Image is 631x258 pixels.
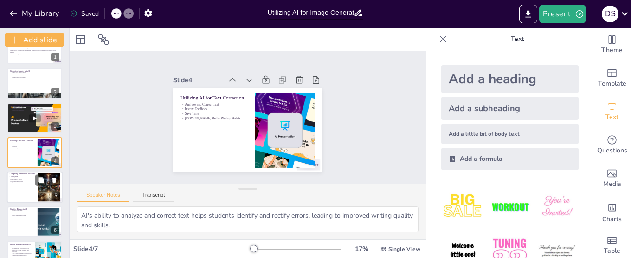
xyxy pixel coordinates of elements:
[10,75,59,77] p: Improve Understanding
[10,179,35,180] p: Importance of Clarity
[52,192,60,200] div: 5
[10,208,35,211] p: Creative Titles with AI
[133,192,174,202] button: Transcript
[602,214,622,225] span: Charts
[451,28,584,50] p: Text
[10,76,59,78] p: Enhance Visual Storytelling
[49,174,60,185] button: Delete Slide
[10,243,32,246] p: Design Suggestions from AI
[180,116,248,121] p: [PERSON_NAME] Better Writing Habits
[593,195,631,229] div: Add charts and graphs
[10,211,35,213] p: Enhance Professionalism
[10,53,59,55] p: Generated with [URL]
[10,253,32,255] p: Learn Visual Communication Principles
[10,69,59,72] p: Generating Images with AI
[605,112,618,122] span: Text
[10,254,32,256] p: Create Impactful Presentations
[10,104,59,107] p: Inserting Images into Presentations
[10,172,35,178] p: Comparing Text Before and After Correction
[10,213,35,215] p: Encourage Critical Thinking
[488,185,531,228] img: 2.jpeg
[593,95,631,128] div: Add text boxes
[10,248,32,250] p: Tailored Design Recommendations
[441,185,484,228] img: 1.jpeg
[10,249,32,252] p: [PERSON_NAME] Creativity and Innovation
[535,185,579,228] img: 3.jpeg
[51,122,59,131] div: 3
[10,146,35,147] p: Save Time
[51,226,59,234] div: 6
[10,210,35,212] p: Suggest Catchy Titles
[5,33,64,47] button: Add slide
[10,48,59,53] p: This presentation explores how artificial intelligence can enhance image generation and streamlin...
[593,128,631,162] div: Get real-time input from your audience
[603,179,621,189] span: Media
[77,206,419,232] textarea: AI's ability to analyze and correct text helps students identify and rectify errors, leading to i...
[7,33,62,64] div: 1
[35,174,46,185] button: Duplicate Slide
[519,5,537,23] button: Export to PowerPoint
[7,6,63,21] button: My Library
[51,157,59,165] div: 4
[597,146,627,156] span: Questions
[10,177,35,179] p: Learn from Mistakes
[7,103,62,133] div: 3
[10,182,35,184] p: Effective Writing Techniques
[51,88,59,96] div: 2
[539,5,586,23] button: Present
[10,139,35,142] p: Utilizing AI for Text Correction
[180,94,248,101] p: Utilizing AI for Text Correction
[70,9,99,18] div: Saved
[350,245,373,253] div: 17 %
[10,144,35,146] p: Instant Feedback
[10,107,59,109] p: Enhance Engagement
[10,147,35,149] p: [PERSON_NAME] Better Writing Habits
[601,45,623,55] span: Theme
[7,137,62,168] div: 4
[602,6,618,22] div: D S
[173,76,222,85] div: Slide 4
[441,97,579,120] div: Add a subheading
[51,53,59,61] div: 1
[598,79,626,89] span: Template
[10,71,59,73] p: Utilize AI for Image Creation
[10,215,35,217] p: Impact Audience Perception
[268,6,354,20] input: Insert title
[604,246,620,256] span: Table
[441,65,579,93] div: Add a heading
[7,172,63,203] div: 5
[10,142,35,144] p: Analyze and Correct Text
[180,112,248,116] p: Save Time
[7,206,62,237] div: 6
[77,192,129,202] button: Speaker Notes
[10,73,59,75] p: Encourage Creativity
[10,109,59,111] p: Support Verbal Messages
[441,148,579,170] div: Add a formula
[593,28,631,61] div: Change the overall theme
[180,107,248,112] p: Instant Feedback
[441,124,579,144] div: Add a little bit of body text
[602,5,618,23] button: D S
[10,111,59,113] p: Ensure Relevance
[180,102,248,107] p: Analyze and Correct Text
[10,180,35,182] p: Critical Thinking Skills
[73,32,88,47] div: Layout
[7,68,62,99] div: 2
[593,61,631,95] div: Add ready made slides
[98,34,109,45] span: Position
[593,162,631,195] div: Add images, graphics, shapes or video
[388,245,420,253] span: Single View
[10,106,59,108] p: Easy Integration
[73,245,252,253] div: Slide 4 / 7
